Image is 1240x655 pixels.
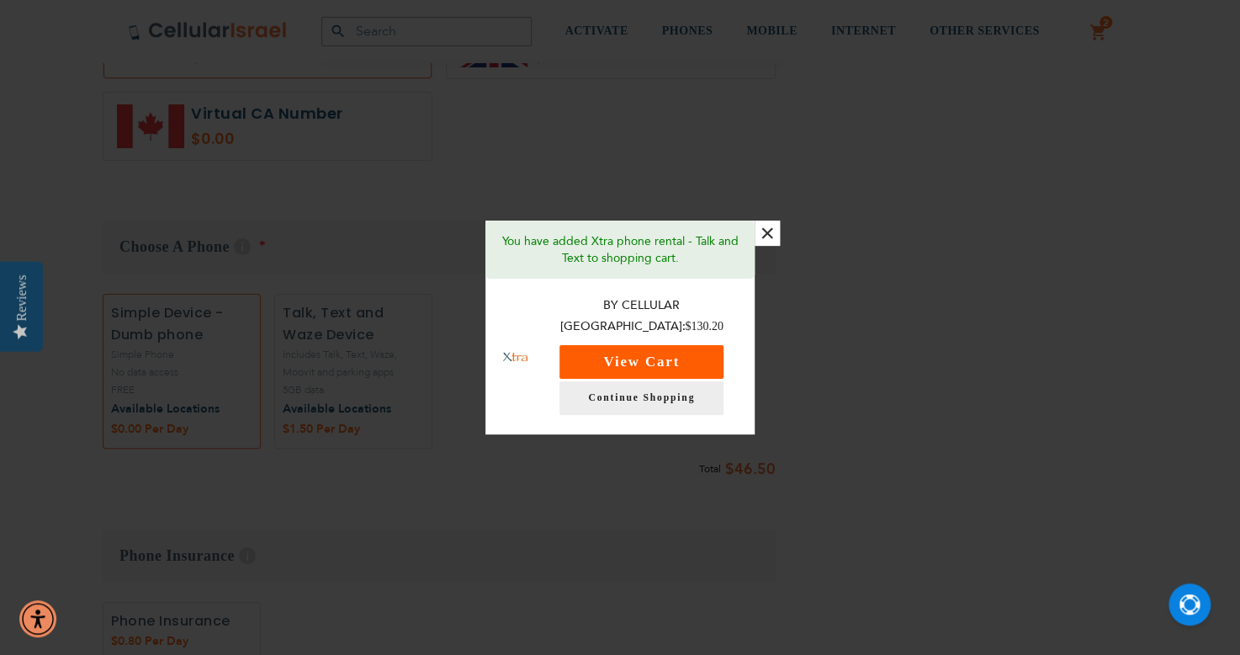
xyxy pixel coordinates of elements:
p: You have added Xtra phone rental - Talk and Text to shopping cart. [498,233,742,267]
button: × [755,221,780,246]
span: $130.20 [685,320,723,333]
div: Accessibility Menu [19,600,56,637]
button: View Cart [559,345,723,379]
p: By Cellular [GEOGRAPHIC_DATA]: [545,296,738,337]
div: Reviews [14,274,29,321]
a: Continue Shopping [559,381,723,415]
